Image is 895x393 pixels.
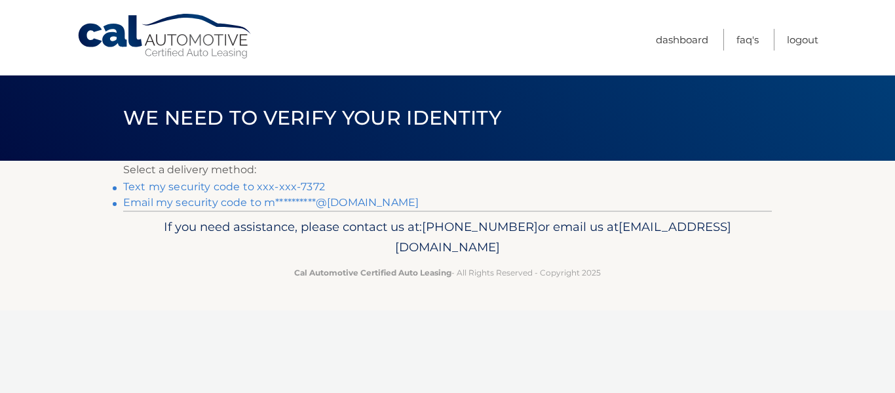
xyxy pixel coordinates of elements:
strong: Cal Automotive Certified Auto Leasing [294,268,451,278]
p: Select a delivery method: [123,161,772,179]
a: Text my security code to xxx-xxx-7372 [123,180,325,193]
a: Email my security code to m**********@[DOMAIN_NAME] [123,196,419,209]
a: Logout [787,29,818,51]
span: [PHONE_NUMBER] [422,219,538,234]
p: If you need assistance, please contact us at: or email us at [132,217,763,259]
a: Dashboard [656,29,708,51]
a: FAQ's [736,29,759,51]
p: - All Rights Reserved - Copyright 2025 [132,266,763,279]
a: Cal Automotive [77,13,254,60]
span: We need to verify your identity [123,106,501,130]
